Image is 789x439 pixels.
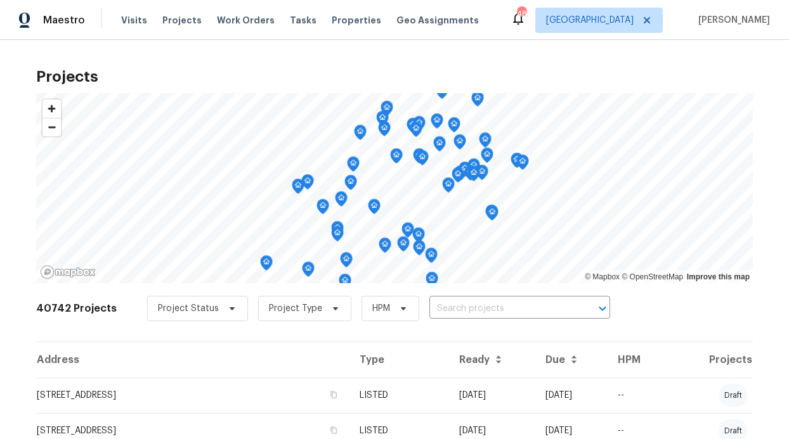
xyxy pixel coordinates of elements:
div: Map marker [413,148,426,168]
div: Map marker [471,91,484,111]
span: Visits [121,14,147,27]
div: Map marker [354,125,367,144]
span: Properties [332,14,381,27]
div: Map marker [401,222,414,242]
td: [DATE] [449,378,535,413]
div: Map marker [464,165,477,185]
th: Type [349,342,449,378]
div: Map marker [339,274,351,293]
div: Map marker [479,132,492,152]
td: [DATE] [535,378,607,413]
div: Map marker [301,174,314,194]
div: Map marker [292,179,304,198]
span: [PERSON_NAME] [693,14,770,27]
div: Map marker [433,136,446,156]
div: Map marker [331,226,344,246]
div: Map marker [397,236,410,256]
div: draft [719,384,747,407]
a: Mapbox [585,272,620,281]
div: Map marker [302,262,315,281]
div: Map marker [378,121,391,141]
div: Map marker [448,117,460,137]
td: -- [608,378,665,413]
button: Copy Address [328,389,339,400]
span: Work Orders [217,14,275,27]
div: Map marker [412,227,425,247]
td: [STREET_ADDRESS] [36,378,349,413]
span: HPM [372,302,390,315]
div: Map marker [260,255,273,275]
div: Map marker [511,153,523,172]
div: Map marker [368,199,381,219]
input: Search projects [429,299,575,319]
div: Map marker [416,150,429,170]
div: Map marker [390,148,403,168]
button: Open [594,300,611,317]
div: Map marker [481,148,493,167]
button: Zoom out [42,118,61,136]
th: Due [535,342,607,378]
span: Geo Assignments [396,14,479,27]
h2: 40742 Projects [36,302,117,315]
div: Map marker [344,175,357,194]
th: Address [36,342,349,378]
span: Project Status [158,302,219,315]
button: Zoom in [42,99,61,118]
div: Map marker [467,158,480,178]
div: Map marker [413,240,426,260]
div: Map marker [459,162,471,181]
div: Map marker [452,167,464,187]
span: Zoom out [42,118,61,136]
div: Map marker [425,248,438,267]
div: Map marker [347,156,360,176]
span: Tasks [290,16,316,25]
a: OpenStreetMap [622,272,683,281]
div: Map marker [426,272,438,291]
span: Projects [162,14,202,27]
div: Map marker [413,116,426,136]
canvas: Map [36,93,753,283]
div: Map marker [467,166,480,186]
div: Map marker [516,155,529,174]
div: Map marker [340,252,353,272]
div: Map marker [379,238,391,257]
div: Map marker [410,122,422,141]
div: Map marker [486,205,499,225]
span: Maestro [43,14,85,27]
h2: Projects [36,70,753,83]
div: Map marker [381,101,393,120]
div: Map marker [331,221,344,241]
div: Map marker [454,165,467,185]
a: Improve this map [687,272,750,281]
span: [GEOGRAPHIC_DATA] [546,14,634,27]
div: Map marker [476,165,488,184]
th: Ready [449,342,535,378]
a: Mapbox homepage [40,265,96,279]
button: Copy Address [328,424,339,436]
div: 48 [517,8,526,20]
td: LISTED [349,378,449,413]
div: Map marker [407,118,419,137]
div: Map marker [316,199,329,219]
div: Map marker [431,113,443,133]
span: Project Type [269,302,322,315]
div: Map marker [376,111,389,130]
div: Map marker [485,205,498,224]
div: Map marker [442,177,455,197]
div: Map marker [453,134,466,154]
div: Map marker [335,191,348,211]
th: HPM [608,342,665,378]
div: Map marker [436,84,448,103]
th: Projects [665,342,753,378]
